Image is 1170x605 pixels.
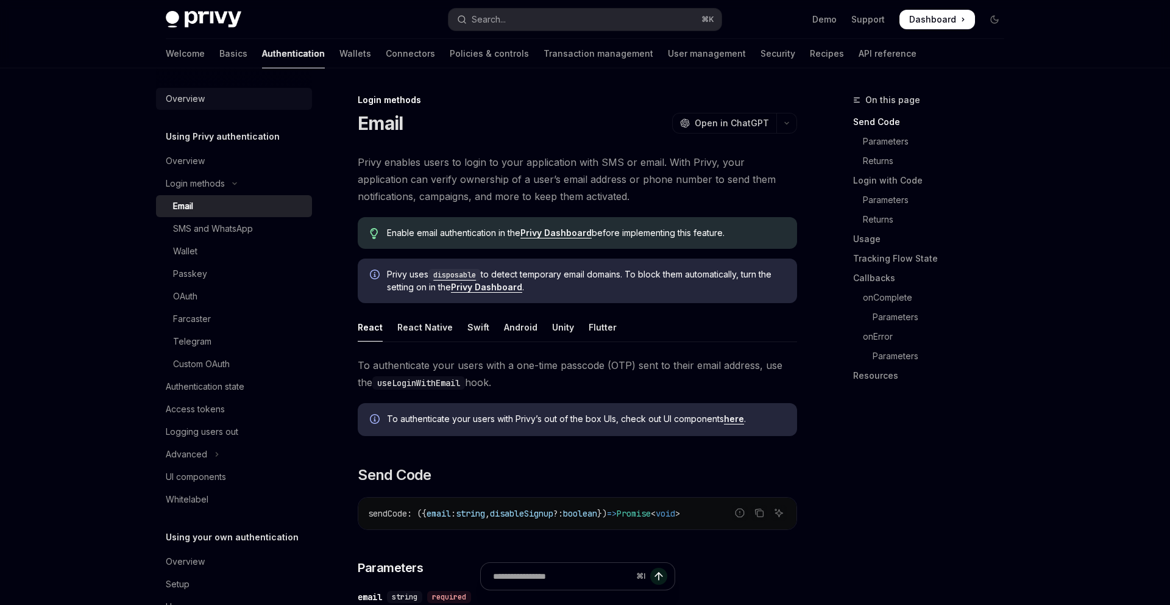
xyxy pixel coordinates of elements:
[358,465,431,485] span: Send Code
[853,190,1014,210] a: Parameters
[617,508,651,519] span: Promise
[751,505,767,521] button: Copy the contents from the code block
[724,413,744,424] a: here
[493,563,631,590] input: Ask a question...
[760,39,795,68] a: Security
[173,199,193,213] div: Email
[407,508,427,519] span: : ({
[173,312,211,326] div: Farcaster
[672,113,776,134] button: Open in ChatGPT
[156,308,312,330] a: Farcaster
[853,307,1014,327] a: Parameters
[695,117,769,129] span: Open in ChatGPT
[428,269,481,281] code: disposable
[156,551,312,573] a: Overview
[173,221,253,236] div: SMS and WhatsApp
[166,39,205,68] a: Welcome
[262,39,325,68] a: Authentication
[219,39,247,68] a: Basics
[650,568,667,585] button: Send message
[358,154,797,205] span: Privy enables users to login to your application with SMS or email. With Privy, your application ...
[173,334,211,349] div: Telegram
[156,443,312,465] button: Toggle Advanced section
[166,424,238,439] div: Logging users out
[368,508,407,519] span: sendCode
[985,10,1004,29] button: Toggle dark mode
[166,530,299,545] h5: Using your own authentication
[156,285,312,307] a: OAuth
[851,13,885,26] a: Support
[812,13,837,26] a: Demo
[853,171,1014,190] a: Login with Code
[173,267,207,281] div: Passkey
[156,353,312,375] a: Custom OAuth
[810,39,844,68] a: Recipes
[448,9,721,30] button: Open search
[853,346,1014,366] a: Parameters
[853,112,1014,132] a: Send Code
[173,289,197,304] div: OAuth
[397,313,453,342] div: React Native
[156,173,312,195] button: Toggle Login methods section
[166,176,225,191] div: Login methods
[173,357,230,371] div: Custom OAuth
[597,508,607,519] span: })
[701,15,714,24] span: ⌘ K
[859,39,916,68] a: API reference
[909,13,956,26] span: Dashboard
[853,210,1014,229] a: Returns
[504,313,537,342] div: Android
[656,508,675,519] span: void
[166,492,208,507] div: Whitelabel
[387,413,785,425] span: To authenticate your users with Privy’s out of the box UIs, check out UI components .
[339,39,371,68] a: Wallets
[651,508,656,519] span: <
[387,268,785,293] span: Privy uses to detect temporary email domains. To block them automatically, turn the setting on in...
[427,508,451,519] span: email
[166,379,244,394] div: Authentication state
[358,559,423,576] span: Parameters
[472,12,506,27] div: Search...
[370,228,378,239] svg: Tip
[467,313,489,342] div: Swift
[451,282,522,293] a: Privy Dashboard
[358,313,383,342] div: React
[853,249,1014,268] a: Tracking Flow State
[589,313,617,342] div: Flutter
[387,227,785,239] span: Enable email authentication in the before implementing this feature.
[166,554,205,569] div: Overview
[451,508,456,519] span: :
[156,398,312,420] a: Access tokens
[370,270,382,282] svg: Info
[156,489,312,510] a: Whitelabel
[166,154,205,168] div: Overview
[370,414,382,426] svg: Info
[358,94,797,106] div: Login methods
[166,11,241,28] img: dark logo
[675,508,680,519] span: >
[156,376,312,398] a: Authentication state
[853,151,1014,171] a: Returns
[173,244,197,259] div: Wallet
[156,150,312,172] a: Overview
[563,508,597,519] span: boolean
[865,93,920,107] span: On this page
[156,218,312,240] a: SMS and WhatsApp
[156,195,312,217] a: Email
[485,508,490,519] span: ,
[156,331,312,353] a: Telegram
[607,508,617,519] span: =>
[668,39,746,68] a: User management
[372,376,465,390] code: useLoginWithEmail
[428,269,481,279] a: disposable
[166,91,205,106] div: Overview
[552,313,574,342] div: Unity
[450,39,529,68] a: Policies & controls
[166,447,207,462] div: Advanced
[358,112,403,134] h1: Email
[490,508,553,519] span: disableSignup
[156,466,312,488] a: UI components
[553,508,563,519] span: ?:
[156,88,312,110] a: Overview
[156,240,312,262] a: Wallet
